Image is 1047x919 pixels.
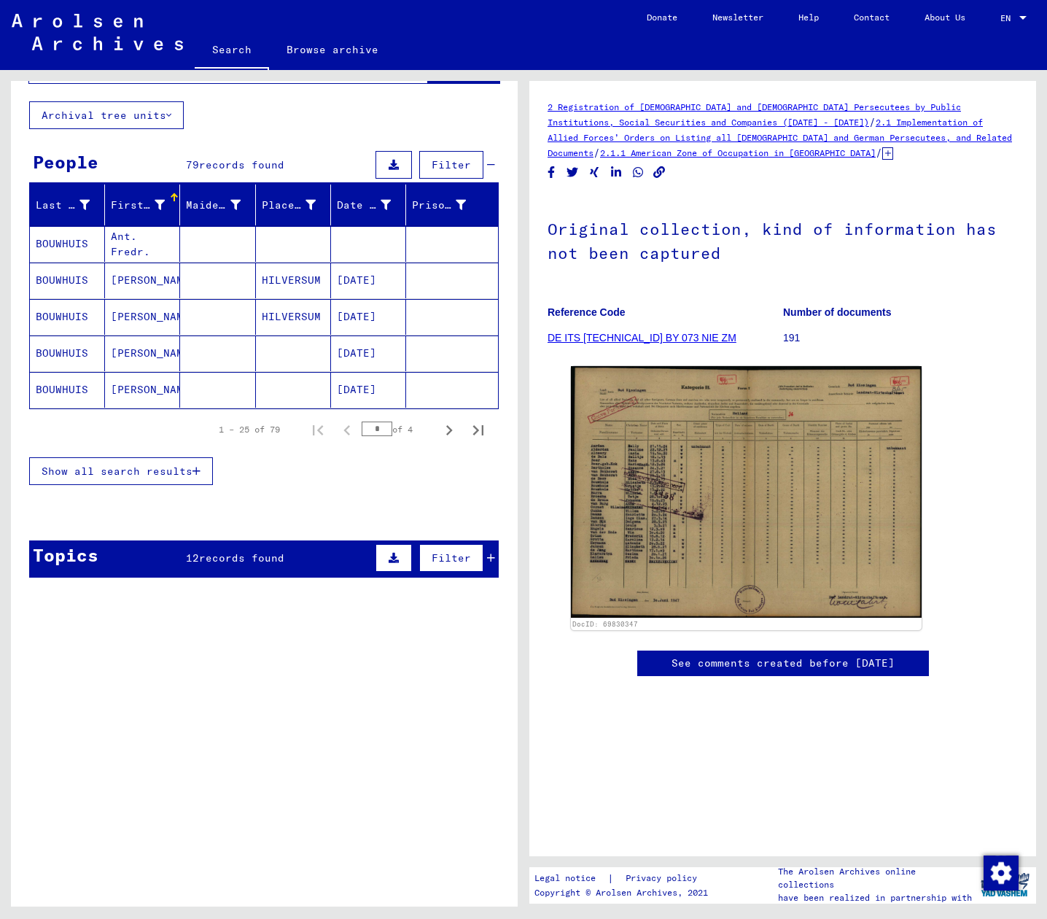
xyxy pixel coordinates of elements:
[30,226,105,262] mat-cell: BOUWHUIS
[534,871,715,886] div: |
[105,372,180,408] mat-cell: [PERSON_NAME]
[262,193,334,217] div: Place of Birth
[362,422,435,436] div: of 4
[544,163,559,182] button: Share on Facebook
[30,263,105,298] mat-cell: BOUWHUIS
[105,185,180,225] mat-header-cell: First Name
[256,263,331,298] mat-cell: HILVERSUM
[984,856,1019,891] img: Change consent
[614,871,715,886] a: Privacy policy
[548,195,1018,284] h1: Original collection, kind of information has not been captured
[219,423,280,436] div: 1 – 25 of 79
[600,147,876,158] a: 2.1.1 American Zone of Occupation in [GEOGRAPHIC_DATA]
[593,146,600,159] span: /
[548,101,961,128] a: 2 Registration of [DEMOGRAPHIC_DATA] and [DEMOGRAPHIC_DATA] Persecutees by Public Institutions, S...
[571,366,922,618] img: 001.jpg
[331,185,406,225] mat-header-cell: Date of Birth
[331,299,406,335] mat-cell: [DATE]
[186,158,199,171] span: 79
[1000,13,1016,23] span: EN
[572,620,638,628] a: DocID: 69830347
[30,185,105,225] mat-header-cell: Last Name
[256,299,331,335] mat-cell: HILVERSUM
[36,198,90,213] div: Last Name
[30,336,105,371] mat-cell: BOUWHUIS
[432,551,471,565] span: Filter
[534,871,607,886] a: Legal notice
[548,332,736,344] a: DE ITS [TECHNICAL_ID] BY 073 NIE ZM
[36,193,108,217] div: Last Name
[778,891,973,904] p: have been realized in partnership with
[412,198,466,213] div: Prisoner #
[105,226,180,262] mat-cell: Ant. Fredr.
[435,415,464,444] button: Next page
[548,306,626,318] b: Reference Code
[256,185,331,225] mat-header-cell: Place of Birth
[876,146,882,159] span: /
[869,115,876,128] span: /
[337,193,409,217] div: Date of Birth
[419,151,483,179] button: Filter
[180,185,255,225] mat-header-cell: Maiden Name
[199,551,284,565] span: records found
[609,163,624,182] button: Share on LinkedIn
[111,198,165,213] div: First Name
[412,193,484,217] div: Prisoner #
[534,886,715,899] p: Copyright © Arolsen Archives, 2021
[29,101,184,129] button: Archival tree units
[631,163,646,182] button: Share on WhatsApp
[587,163,602,182] button: Share on Xing
[42,465,192,478] span: Show all search results
[29,457,213,485] button: Show all search results
[419,544,483,572] button: Filter
[406,185,498,225] mat-header-cell: Prisoner #
[652,163,667,182] button: Copy link
[262,198,316,213] div: Place of Birth
[983,855,1018,890] div: Change consent
[672,656,895,671] a: See comments created before [DATE]
[778,865,973,891] p: The Arolsen Archives online collections
[33,542,98,568] div: Topics
[331,372,406,408] mat-cell: [DATE]
[337,198,391,213] div: Date of Birth
[111,193,183,217] div: First Name
[303,415,332,444] button: First page
[432,158,471,171] span: Filter
[978,866,1032,903] img: yv_logo.png
[12,14,183,50] img: Arolsen_neg.svg
[33,149,98,175] div: People
[548,117,1012,158] a: 2.1 Implementation of Allied Forces’ Orders on Listing all [DEMOGRAPHIC_DATA] and German Persecut...
[269,32,396,67] a: Browse archive
[783,330,1018,346] p: 191
[186,551,199,565] span: 12
[105,299,180,335] mat-cell: [PERSON_NAME]
[105,336,180,371] mat-cell: [PERSON_NAME]
[30,372,105,408] mat-cell: BOUWHUIS
[783,306,892,318] b: Number of documents
[464,415,493,444] button: Last page
[186,198,240,213] div: Maiden Name
[332,415,362,444] button: Previous page
[331,336,406,371] mat-cell: [DATE]
[186,193,258,217] div: Maiden Name
[195,32,269,70] a: Search
[199,158,284,171] span: records found
[331,263,406,298] mat-cell: [DATE]
[565,163,580,182] button: Share on Twitter
[30,299,105,335] mat-cell: BOUWHUIS
[105,263,180,298] mat-cell: [PERSON_NAME]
